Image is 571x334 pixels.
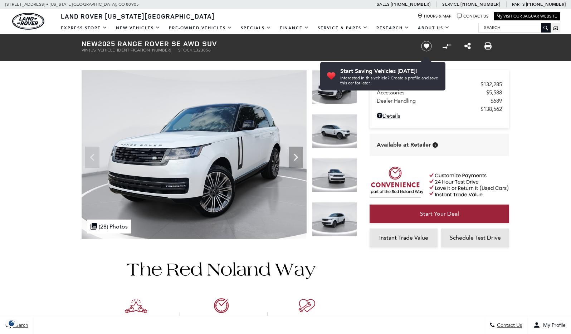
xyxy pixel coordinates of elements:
button: Compare vehicle [441,41,452,51]
a: Land Rover [US_STATE][GEOGRAPHIC_DATA] [57,12,219,20]
span: Instant Trade Value [379,234,428,241]
a: Hours & Map [418,14,452,19]
span: Accessories [377,89,486,96]
div: (28) Photos [87,220,131,234]
img: New 2025 Ostuni Pearl White Land Rover SE image 1 [312,70,357,104]
button: Open user profile menu [528,316,571,334]
button: Save vehicle [419,40,434,52]
img: Land Rover [12,13,44,30]
img: New 2025 Ostuni Pearl White Land Rover SE image 2 [312,114,357,148]
a: Details [377,112,502,119]
img: New 2025 Ostuni Pearl White Land Rover SE image 1 [82,70,307,239]
span: $689 [491,98,502,104]
a: Visit Our Jaguar Website [497,14,557,19]
a: MSRP $132,285 [377,81,502,88]
a: Accessories $5,588 [377,89,502,96]
a: Research [372,22,414,34]
span: Stock: [178,48,194,53]
a: Contact Us [457,14,488,19]
nav: Main Navigation [57,22,454,34]
a: Specials [236,22,275,34]
span: L323856 [194,48,211,53]
img: New 2025 Ostuni Pearl White Land Rover SE image 3 [312,158,357,192]
span: MSRP [377,81,480,88]
a: [PHONE_NUMBER] [526,1,566,7]
div: Vehicle is in stock and ready for immediate delivery. Due to demand, availability is subject to c... [433,142,438,148]
span: Available at Retailer [377,141,431,149]
span: Parts [512,2,525,7]
a: Service & Parts [313,22,372,34]
span: Contact Us [495,322,522,328]
a: [PHONE_NUMBER] [460,1,500,7]
a: $138,562 [377,106,502,112]
span: Land Rover [US_STATE][GEOGRAPHIC_DATA] [61,12,215,20]
img: Opt-Out Icon [4,319,20,327]
a: Pre-Owned Vehicles [165,22,236,34]
span: $132,285 [480,81,502,88]
a: Instant Trade Value [370,229,438,247]
a: Share this New 2025 Range Rover SE AWD SUV [464,42,471,50]
h1: 2025 Range Rover SE AWD SUV [82,40,409,48]
span: $138,562 [480,106,502,112]
span: Sales [377,2,390,7]
span: Start Your Deal [420,210,459,217]
div: Next [289,147,303,168]
a: About Us [414,22,454,34]
span: Service [442,2,459,7]
a: land-rover [12,13,44,30]
section: Click to Open Cookie Consent Modal [4,319,20,327]
a: Start Your Deal [370,205,509,223]
a: New Vehicles [112,22,165,34]
a: Print this New 2025 Range Rover SE AWD SUV [484,42,492,50]
span: VIN: [82,48,89,53]
a: Dealer Handling $689 [377,98,502,104]
input: Search [479,23,550,32]
span: Dealer Handling [377,98,491,104]
a: [STREET_ADDRESS] • [US_STATE][GEOGRAPHIC_DATA], CO 80905 [5,2,139,7]
span: My Profile [540,322,566,328]
span: $5,588 [486,89,502,96]
a: Finance [275,22,313,34]
a: [PHONE_NUMBER] [391,1,430,7]
span: [US_VEHICLE_IDENTIFICATION_NUMBER] [89,48,171,53]
img: New 2025 Ostuni Pearl White Land Rover SE image 4 [312,202,357,236]
strong: New [82,39,98,48]
span: Schedule Test Drive [450,234,501,241]
a: Schedule Test Drive [441,229,509,247]
a: EXPRESS STORE [57,22,112,34]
